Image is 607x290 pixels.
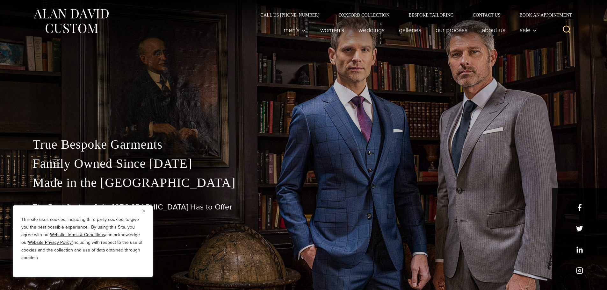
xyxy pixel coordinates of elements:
a: weddings [351,24,392,36]
a: Bespoke Tailoring [399,13,463,17]
a: Book an Appointment [510,13,574,17]
a: About Us [474,24,512,36]
a: Galleries [392,24,428,36]
a: Website Privacy Policy [28,239,72,246]
h1: The Best Custom Suits [GEOGRAPHIC_DATA] Has to Offer [33,202,574,212]
span: Sale [520,27,537,33]
a: Contact Us [463,13,510,17]
img: Alan David Custom [33,7,109,35]
a: Website Terms & Conditions [50,231,105,238]
a: Our Process [428,24,474,36]
img: Close [142,209,145,212]
nav: Secondary Navigation [251,13,574,17]
p: True Bespoke Garments Family Owned Since [DATE] Made in the [GEOGRAPHIC_DATA] [33,135,574,192]
p: This site uses cookies, including third party cookies, to give you the best possible experience. ... [21,216,144,262]
a: Call Us [PHONE_NUMBER] [251,13,329,17]
span: Men’s [284,27,306,33]
button: View Search Form [559,22,574,38]
a: Oxxford Collection [329,13,399,17]
nav: Primary Navigation [276,24,540,36]
button: Close [142,207,150,215]
a: Women’s [313,24,351,36]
